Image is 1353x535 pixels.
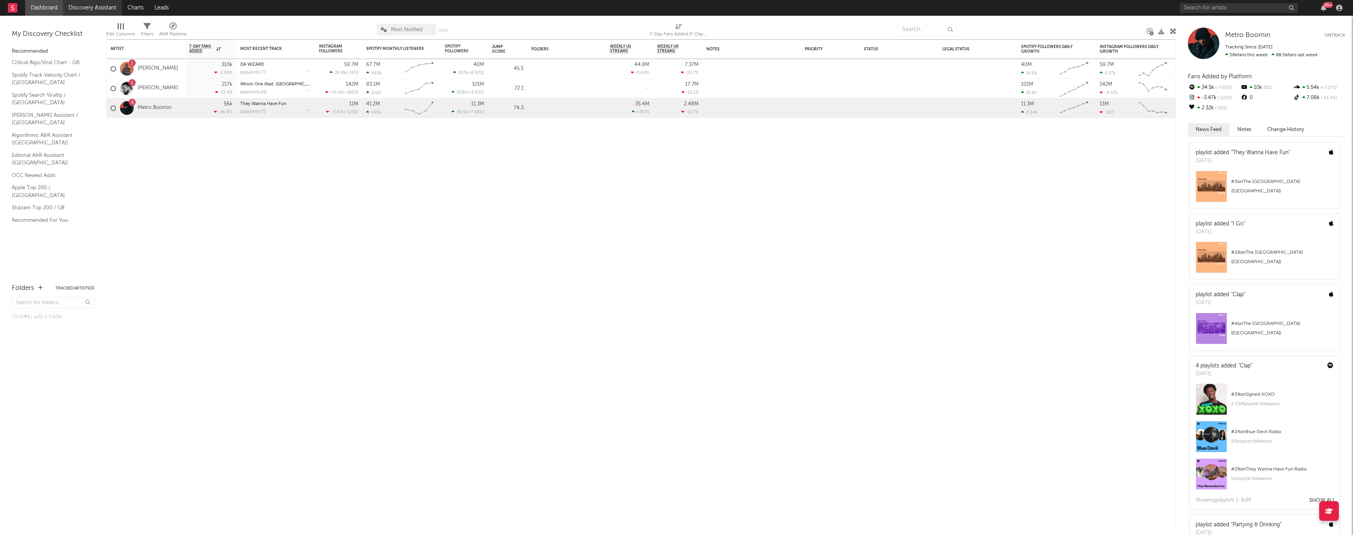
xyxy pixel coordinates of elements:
a: Metro Boomin [1225,31,1270,39]
div: Spotify Monthly Listeners [366,46,425,51]
a: #39onSigned XOXO2.13Mplaylist followers [1190,384,1339,421]
div: Notes [706,47,785,52]
svg: Chart title [402,79,437,98]
div: 7.37M [685,62,699,67]
div: 59.7M [1100,62,1114,67]
div: 217k [222,82,232,87]
div: [DATE] [1196,157,1290,165]
span: -186 % [345,90,357,95]
div: 310k [221,62,232,67]
a: [PERSON_NAME] Assistant / [GEOGRAPHIC_DATA] [12,111,87,127]
button: Filter by Weekly UK Streams [691,45,699,53]
svg: Chart title [402,59,437,79]
div: 2.48M [684,101,699,107]
button: Save [439,28,449,33]
div: 83.1M [366,82,380,87]
div: ( ) [452,90,484,95]
a: #28onThe [GEOGRAPHIC_DATA] ([GEOGRAPHIC_DATA]) [1190,242,1339,279]
button: Filter by Spotify Followers [476,45,484,53]
div: -2.85 % [214,70,232,75]
div: playlist added [1196,521,1281,529]
span: Most Notified [391,27,422,32]
a: #29onThey Wanna Have Fun Radio15playlist followers [1190,458,1339,496]
button: Filter by Folders [594,45,602,53]
div: 4 playlists added [1196,362,1252,370]
div: Folders [12,284,34,293]
div: 4.34k [1021,110,1038,115]
div: 7-Day Fans Added (7-Day Fans Added) [649,30,708,39]
div: Artist [111,46,170,51]
div: -4.57k [1100,90,1118,95]
div: 2.32k [1188,103,1240,113]
button: Filter by Status [919,45,927,53]
span: -19 % [1214,106,1227,111]
div: 7-Day Fans Added (7-Day Fans Added) [649,20,708,42]
div: playlist added [1196,291,1245,299]
button: News Feed [1188,123,1229,136]
div: [DATE] [1196,228,1245,236]
div: ( ) [325,90,358,95]
button: 99+ [1321,5,1326,11]
div: 6.17k [1100,70,1115,76]
div: # 39 on Signed XOXO [1231,390,1333,399]
button: Filter by Weekly US Streams [641,45,649,53]
input: Search... [898,24,957,35]
button: Filter by Notes [789,45,797,53]
button: Change History [1259,123,1312,136]
span: -8.92 % [469,71,483,75]
button: Filter by Priority [840,45,848,53]
span: Metro Boomin [1225,32,1270,39]
span: 56k fans this week [1225,53,1268,57]
div: 41.2M [366,101,380,107]
div: 160k [366,90,381,95]
a: #4onThe [GEOGRAPHIC_DATA] ([GEOGRAPHIC_DATA]) [1190,313,1339,350]
svg: Chart title [1135,98,1171,118]
a: "They Wanna Have Fun" [1231,150,1290,155]
i: Edit settings for Legal Status [1006,46,1012,52]
div: 101M [472,82,484,87]
span: Weekly UK Streams [657,44,687,53]
div: -10.7 % [681,70,699,75]
span: -7.68 % [1214,86,1232,90]
div: 101M [1021,82,1033,87]
div: 11M [349,101,358,107]
div: 31.9k [1021,90,1037,95]
span: 7-Day Fans Added [189,44,214,53]
div: -36.8 % [214,109,232,114]
span: +7.17 % [1319,86,1337,90]
button: Tracked Artists(3) [55,286,94,290]
span: -61.4 % [1320,96,1337,100]
div: -3.64 % [631,70,649,75]
div: Showing playlist s 1- 3 of 4 [1196,496,1251,505]
a: Algorithmic A&R Assistant ([GEOGRAPHIC_DATA]) [12,131,87,147]
a: OCC Newest Adds [12,171,87,180]
div: ( ) [330,70,358,75]
div: 14.6k [1021,70,1037,76]
a: Apple Top 200 / [GEOGRAPHIC_DATA] [12,183,87,199]
span: 107k [458,71,468,75]
svg: Chart title [1135,59,1171,79]
div: 445k [366,70,382,76]
svg: Chart title [1056,98,1092,118]
div: 40M [1021,62,1032,67]
div: Instagram Followers Daily Growth [1100,44,1159,54]
span: -19 % [347,71,357,75]
div: 56k [224,101,232,107]
div: Jump Score [492,44,512,54]
svg: Chart title [402,98,437,118]
div: A&R Pipeline [159,30,187,39]
span: 34.5k [457,110,468,114]
div: 45.5 [492,64,524,74]
div: My Discovery Checklist [12,30,94,39]
a: Spotify Search Virality / [GEOGRAPHIC_DATA] [12,91,87,107]
a: #24onBlue Devil Radio93playlist followers [1190,421,1339,458]
div: # 29 on They Wanna Have Fun Radio [1231,465,1333,474]
div: +357 % [632,109,649,114]
button: Filter by Artist [173,45,181,53]
div: 34.5k [1188,83,1240,93]
i: Edit settings for Status [928,46,934,52]
svg: Chart title [1056,59,1092,79]
a: Shazam Top 200 / GB [12,203,87,212]
div: -11.4 % [215,90,232,95]
a: [PERSON_NAME] [138,85,178,92]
